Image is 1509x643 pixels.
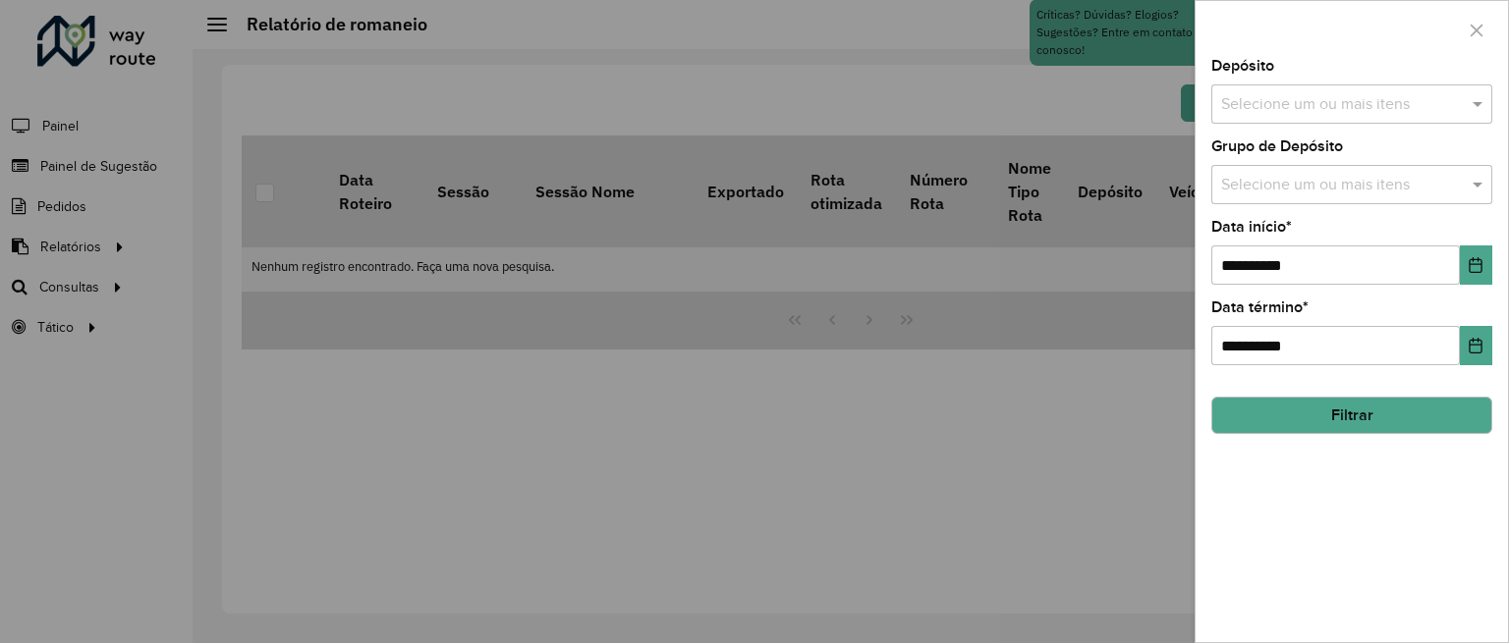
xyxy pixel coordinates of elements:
button: Filtrar [1211,397,1492,434]
label: Grupo de Depósito [1211,134,1343,158]
button: Choose Date [1460,245,1492,285]
label: Data início [1211,215,1292,239]
label: Data término [1211,295,1309,319]
label: Depósito [1211,54,1274,78]
button: Choose Date [1460,326,1492,365]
